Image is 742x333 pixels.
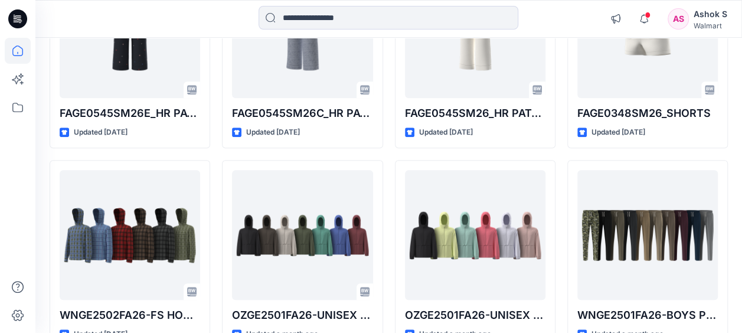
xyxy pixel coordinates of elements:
a: WNGE2501FA26-BOYS PEACH TWILL PANT [577,170,718,300]
a: WNGE2502FA26-FS HOODED SHIRT [60,170,200,300]
p: Updated [DATE] [74,126,128,139]
p: WNGE2502FA26-FS HOODED SHIRT [60,307,200,324]
p: Updated [DATE] [246,126,300,139]
div: AS [668,8,689,30]
p: Updated [DATE] [591,126,645,139]
p: FAGE0348SM26_SHORTS [577,105,718,122]
p: OZGE2501FA26-UNISEX KIDS RAIN JACKET [405,307,545,324]
p: FAGE0545SM26E_HR PATCH POCKET CROPPED WIDE LEG-EMB [60,105,200,122]
a: OZGE2501FA26-UNISEX KIDS RAIN JACKET [232,170,372,300]
p: Updated [DATE] [419,126,473,139]
div: Ashok S [694,7,727,21]
p: FAGE0545SM26_HR PATCH POCKET CROPPED WIDE LEG [405,105,545,122]
a: OZGE2501FA26-UNISEX KIDS RAIN JACKET [405,170,545,300]
p: WNGE2501FA26-BOYS PEACH TWILL PANT [577,307,718,324]
p: FAGE0545SM26C_HR PATCH POCKET CROPPED WIDE LEG [232,105,372,122]
p: OZGE2501FA26-UNISEX KIDS RAIN JACKET [232,307,372,324]
div: Walmart [694,21,727,30]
